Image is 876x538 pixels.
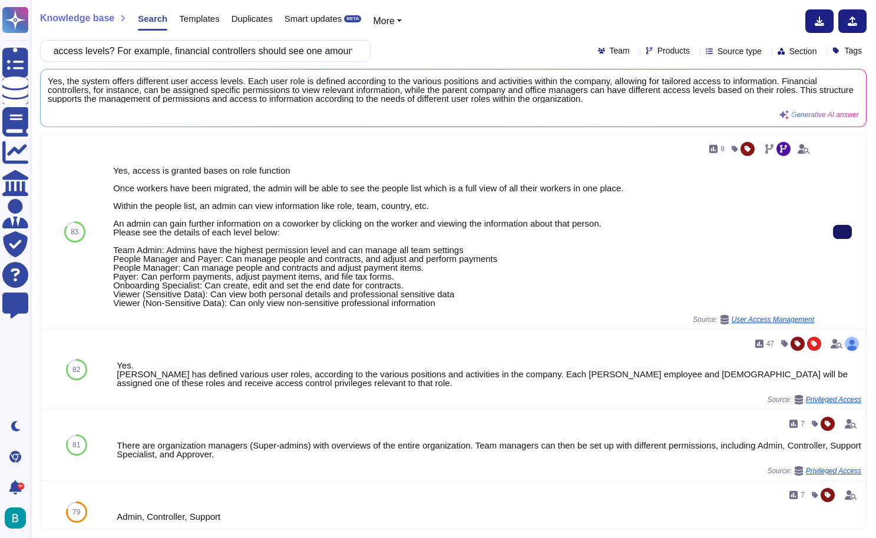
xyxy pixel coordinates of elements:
span: Yes, the system offers different user access levels. Each user role is defined according to the v... [48,77,859,103]
button: More [373,14,402,28]
span: Generative AI answer [791,111,859,118]
span: Source: [693,315,814,324]
input: Search a question or template... [47,41,358,61]
div: Yes, access is granted bases on role function Once workers have been migrated, the admin will be ... [113,166,814,307]
div: There are organization managers (Super-admins) with overviews of the entire organization. Team ma... [117,441,861,459]
span: 8 [720,145,725,152]
span: Source: [767,466,861,476]
span: 83 [71,228,78,235]
span: Team [610,47,630,55]
img: user [5,507,26,529]
span: Products [657,47,690,55]
span: Knowledge base [40,14,114,23]
span: Source: [767,395,861,404]
button: user [2,505,34,531]
div: BETA [344,15,361,22]
span: Duplicates [232,14,273,23]
span: User Access Management [732,316,814,323]
span: Search [138,14,167,23]
div: Yes. [PERSON_NAME] has defined various user roles, according to the various positions and activit... [117,361,861,387]
span: Section [789,47,817,55]
span: Templates [179,14,219,23]
span: 82 [72,366,80,373]
span: 47 [766,340,774,347]
span: 7 [801,420,805,427]
span: Privileged Access [806,467,861,474]
div: 9+ [17,483,24,490]
div: Admin, Controller, Support [117,512,861,521]
span: Smart updates [285,14,342,23]
span: 81 [72,441,80,449]
span: Source type [718,47,762,55]
span: More [373,16,394,26]
span: 79 [72,509,80,516]
span: Privileged Access [806,396,861,403]
img: user [845,337,859,351]
span: 7 [801,491,805,499]
span: Tags [844,47,862,55]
